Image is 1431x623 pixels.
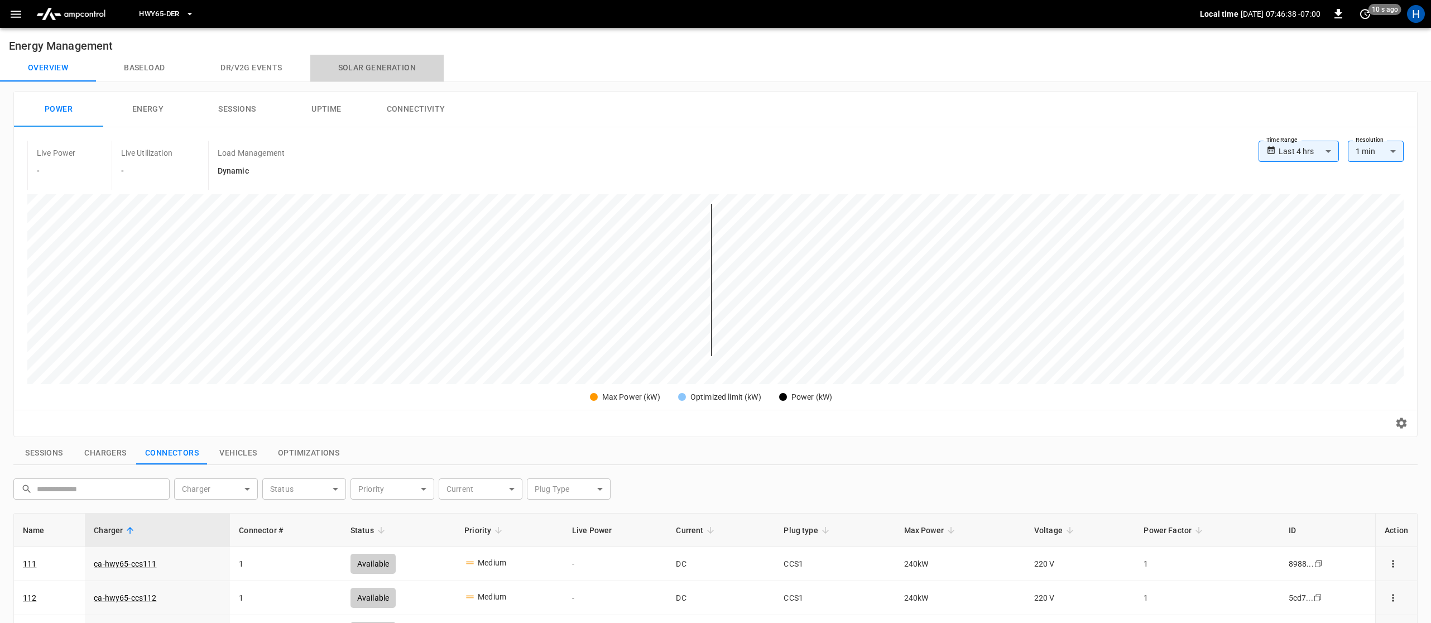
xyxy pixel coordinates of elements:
[1025,581,1135,615] td: 220 V
[1135,581,1279,615] td: 1
[1135,547,1279,581] td: 1
[1375,514,1417,547] th: Action
[218,147,285,159] p: Load Management
[1289,558,1314,569] div: 8988 ...
[13,442,75,465] button: show latest sessions
[32,3,110,25] img: ampcontrol.io logo
[1313,558,1324,570] div: copy
[676,524,718,537] span: Current
[1385,556,1401,572] button: connector options
[23,558,36,569] a: 111
[667,581,775,615] td: DC
[464,524,506,537] span: Priority
[14,514,85,547] th: Name
[1266,136,1298,145] label: Time Range
[1385,590,1401,606] button: connector options
[1313,592,1324,604] div: copy
[230,514,341,547] th: Connector #
[563,514,668,547] th: Live Power
[667,547,775,581] td: DC
[1289,592,1313,603] div: 5cd7 ...
[269,442,348,465] button: show latest optimizations
[218,165,285,178] h6: Dynamic
[791,391,833,403] div: Power (kW)
[1356,136,1384,145] label: Resolution
[94,559,156,568] a: ca-hwy65-ccs111
[1356,5,1374,23] button: set refresh interval
[1279,141,1339,162] div: Last 4 hrs
[1348,141,1404,162] div: 1 min
[775,581,895,615] td: CCS1
[208,442,269,465] button: show latest vehicles
[775,547,895,581] td: CCS1
[478,557,506,571] div: Medium
[121,165,172,178] h6: -
[904,524,958,537] span: Max Power
[139,8,179,21] span: HWY65-DER
[135,3,198,25] button: HWY65-DER
[563,581,668,615] td: -
[602,391,660,403] div: Max Power (kW)
[193,55,310,82] button: Dr/V2G events
[103,92,193,127] button: Energy
[230,581,341,615] td: 1
[193,92,282,127] button: Sessions
[1368,4,1401,15] span: 10 s ago
[350,524,388,537] span: Status
[1280,514,1375,547] th: ID
[371,92,460,127] button: Connectivity
[94,593,156,602] a: ca-hwy65-ccs112
[310,55,444,82] button: Solar generation
[478,591,506,605] div: Medium
[1241,8,1320,20] p: [DATE] 07:46:38 -07:00
[784,524,832,537] span: Plug type
[75,442,136,465] button: show latest charge points
[1025,547,1135,581] td: 220 V
[895,547,1025,581] td: 240 kW
[96,55,193,82] button: Baseload
[136,442,208,465] button: show latest connectors
[690,391,761,403] div: Optimized limit (kW)
[1144,524,1206,537] span: Power Factor
[14,92,103,127] button: Power
[282,92,371,127] button: Uptime
[94,524,137,537] span: Charger
[37,147,76,159] p: Live Power
[23,592,36,603] a: 112
[37,165,76,178] h6: -
[121,147,172,159] p: Live Utilization
[1407,5,1425,23] div: profile-icon
[350,588,396,608] div: Available
[230,547,341,581] td: 1
[1200,8,1238,20] p: Local time
[350,554,396,574] div: Available
[1034,524,1077,537] span: Voltage
[563,547,668,581] td: -
[895,581,1025,615] td: 240 kW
